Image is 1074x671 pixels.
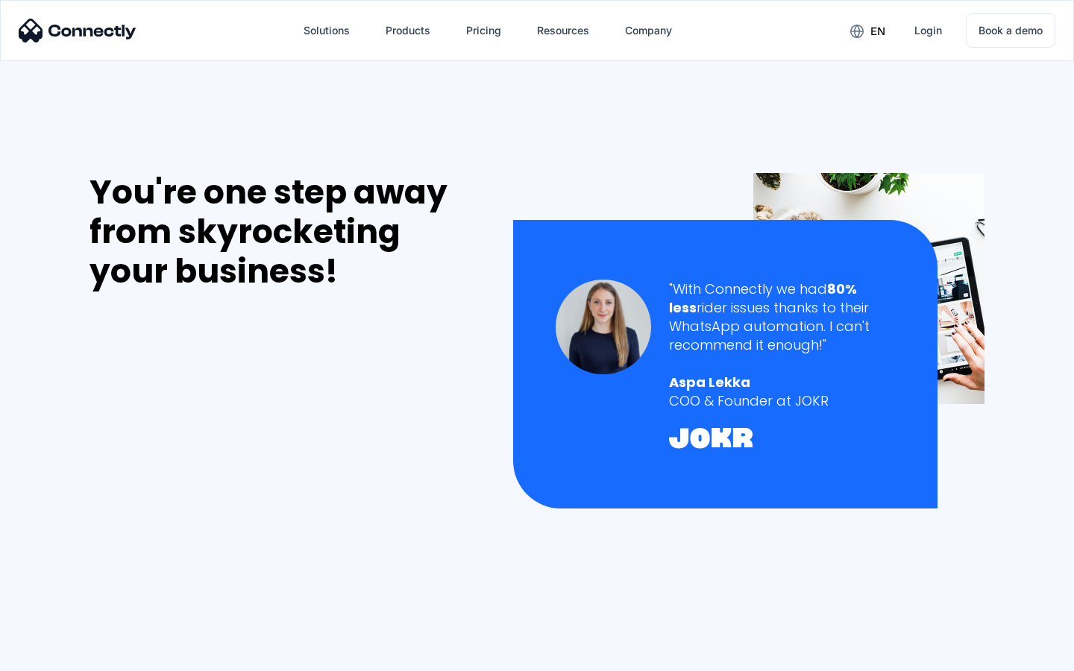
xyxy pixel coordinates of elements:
[669,391,895,410] div: COO & Founder at JOKR
[304,20,350,41] div: Solutions
[386,20,430,41] div: Products
[454,13,513,48] a: Pricing
[19,19,136,42] img: Connectly Logo
[870,21,885,42] div: en
[89,173,482,291] div: You're one step away from skyrocketing your business!
[669,373,750,391] strong: Aspa Lekka
[669,280,857,317] strong: 80% less
[30,645,89,666] ul: Language list
[669,280,895,355] div: "With Connectly we had rider issues thanks to their WhatsApp automation. I can't recommend it eno...
[89,309,313,651] iframe: Form 0
[15,645,89,666] aside: Language selected: English
[537,20,589,41] div: Resources
[902,13,954,48] a: Login
[966,13,1055,48] a: Book a demo
[625,20,672,41] div: Company
[914,20,942,41] div: Login
[466,20,501,41] div: Pricing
